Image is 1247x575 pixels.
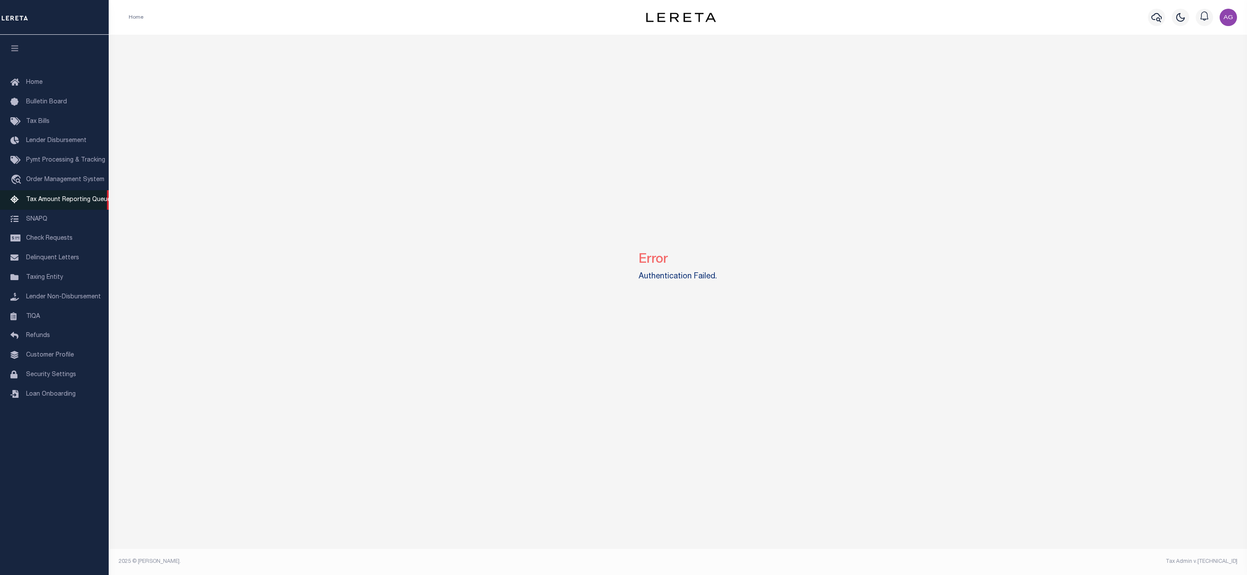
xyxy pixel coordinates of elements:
[26,352,74,358] span: Customer Profile
[26,177,104,183] span: Order Management System
[26,274,63,281] span: Taxing Entity
[26,99,67,105] span: Bulletin Board
[26,313,40,319] span: TIQA
[26,294,101,300] span: Lender Non-Disbursement
[26,157,105,163] span: Pymt Processing & Tracking
[129,13,143,21] li: Home
[646,13,716,22] img: logo-dark.svg
[26,79,43,86] span: Home
[639,245,717,268] h2: Error
[26,255,79,261] span: Delinquent Letters
[26,119,50,125] span: Tax Bills
[639,271,717,283] label: Authentication Failed.
[26,391,76,397] span: Loan Onboarding
[10,175,24,186] i: travel_explore
[26,138,87,144] span: Lender Disbursement
[26,197,111,203] span: Tax Amount Reporting Queue
[26,216,47,222] span: SNAPQ
[26,372,76,378] span: Security Settings
[26,333,50,339] span: Refunds
[1220,9,1237,26] img: svg+xml;base64,PHN2ZyB4bWxucz0iaHR0cDovL3d3dy53My5vcmcvMjAwMC9zdmciIHBvaW50ZXItZXZlbnRzPSJub25lIi...
[26,235,73,241] span: Check Requests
